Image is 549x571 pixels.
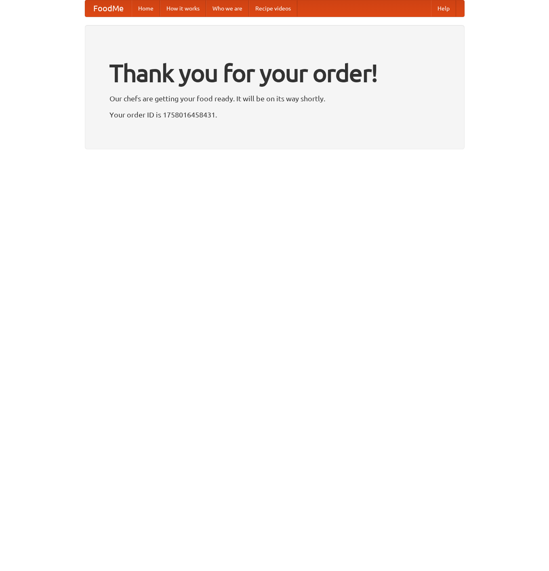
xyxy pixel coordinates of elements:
a: Who we are [206,0,249,17]
p: Our chefs are getting your food ready. It will be on its way shortly. [109,92,440,105]
h1: Thank you for your order! [109,54,440,92]
a: FoodMe [85,0,132,17]
a: Recipe videos [249,0,297,17]
a: How it works [160,0,206,17]
a: Home [132,0,160,17]
p: Your order ID is 1758016458431. [109,109,440,121]
a: Help [431,0,456,17]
